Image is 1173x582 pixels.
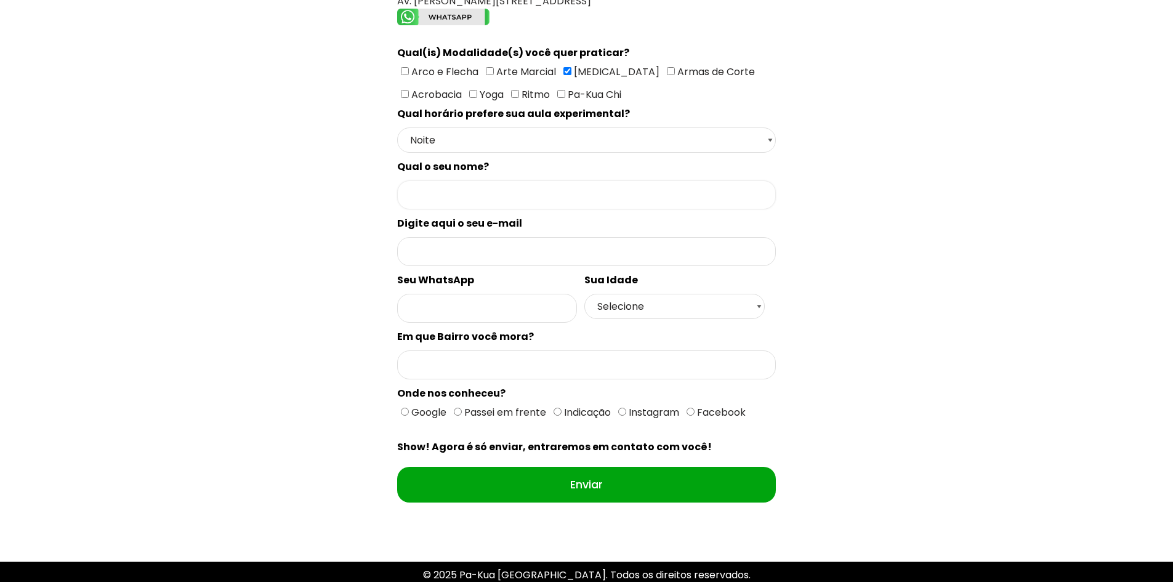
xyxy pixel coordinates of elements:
[401,90,409,98] input: Acrobacia
[401,67,409,75] input: Arco e Flecha
[675,65,755,79] span: Armas de Corte
[397,107,630,121] spam: Qual horário prefere sua aula experimental?
[409,87,462,102] span: Acrobacia
[462,405,546,419] span: Passei em frente
[486,67,494,75] input: Arte Marcial
[477,87,504,102] span: Yoga
[511,90,519,98] input: Ritmo
[571,65,659,79] span: [MEDICAL_DATA]
[397,467,776,503] input: Enviar
[409,405,446,419] span: Google
[494,65,556,79] span: Arte Marcial
[618,408,626,416] input: Instagram
[687,408,695,416] input: Facebook
[454,408,462,416] input: Passei em frente
[397,9,490,25] img: whatsapp
[397,273,474,287] spam: Seu WhatsApp
[557,90,565,98] input: Pa-Kua Chi
[667,67,675,75] input: Armas de Corte
[626,405,679,419] span: Instagram
[519,87,550,102] span: Ritmo
[397,329,534,344] spam: Em que Bairro você mora?
[554,408,562,416] input: Indicação
[397,160,489,174] spam: Qual o seu nome?
[563,67,571,75] input: [MEDICAL_DATA]
[695,405,746,419] span: Facebook
[397,440,712,454] spam: Show! Agora é só enviar, entraremos em contato com você!
[584,273,638,287] spam: Sua Idade
[401,408,409,416] input: Google
[469,90,477,98] input: Yoga
[397,386,506,400] spam: Onde nos conheceu?
[409,65,478,79] span: Arco e Flecha
[397,46,629,60] spam: Qual(is) Modalidade(s) você quer praticar?
[397,216,522,230] spam: Digite aqui o seu e-mail
[562,405,611,419] span: Indicação
[565,87,621,102] span: Pa-Kua Chi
